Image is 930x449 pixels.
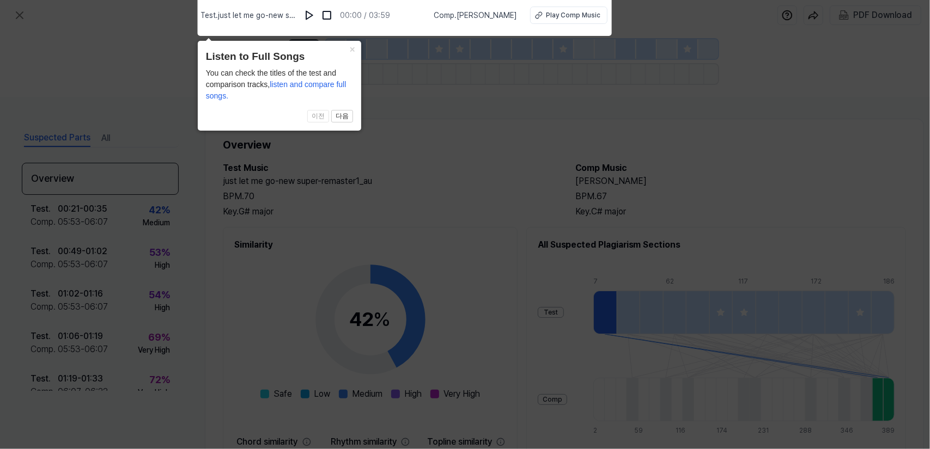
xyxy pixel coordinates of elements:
span: Test . just let me go-new super-remaster1_au [200,10,296,21]
span: listen and compare full songs. [206,80,347,100]
img: stop [321,10,332,21]
button: Close [344,41,361,56]
div: 00:00 / 03:59 [340,10,390,21]
button: 다음 [331,110,353,123]
div: You can check the titles of the test and comparison tracks, [206,67,353,102]
header: Listen to Full Songs [206,49,353,65]
button: Play Comp Music [530,7,607,24]
div: Play Comp Music [546,10,600,20]
span: Comp . [PERSON_NAME] [434,10,517,21]
img: play [304,10,315,21]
